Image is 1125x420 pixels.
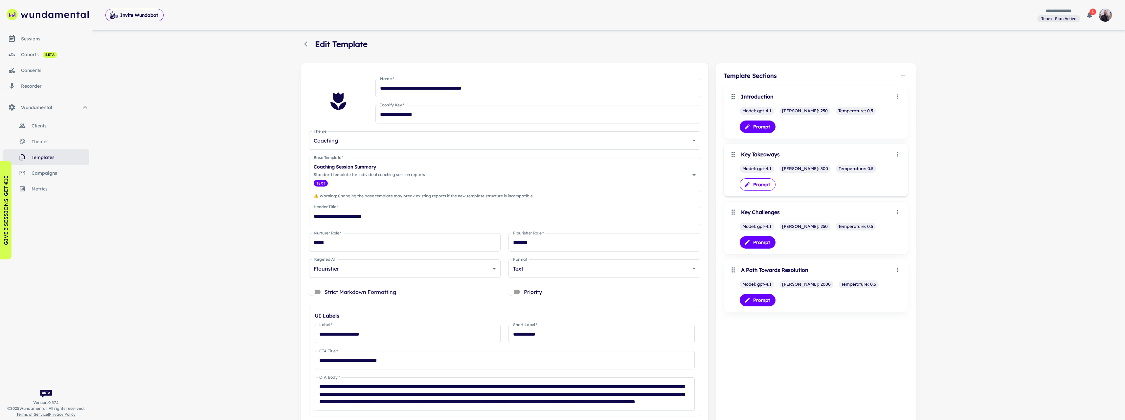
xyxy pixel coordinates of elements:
[740,107,774,115] div: Model: gpt-4.1
[314,256,335,262] label: Targeted At
[309,259,501,278] div: Flourisher
[319,322,332,327] label: Label
[16,412,48,417] a: Terms of Service
[380,102,404,108] label: Iconify Key
[314,155,344,160] label: Base Template
[49,412,76,417] a: Privacy Policy
[3,118,89,134] a: clients
[836,107,876,115] div: Temperature: 0.5
[779,223,830,230] span: [PERSON_NAME]: 250
[779,107,830,115] div: [PERSON_NAME]: 250
[513,256,527,262] label: Format
[3,99,89,115] div: Wundamental
[740,178,776,191] button: Prompt
[740,281,774,288] span: Model: gpt-4.1
[1039,16,1079,22] span: Team+ Plan Active
[740,236,776,249] button: Prompt
[513,322,537,327] label: Short Label
[315,38,368,50] h4: Edit Template
[314,172,425,177] span: Standard template for individual coaching session reports
[740,121,776,133] button: Prompt
[836,166,876,172] span: Temperature: 0.5
[740,108,774,114] span: Model: gpt-4.1
[1037,14,1080,23] a: View and manage your current plan and billing details.
[21,51,89,58] div: cohorts
[314,204,339,210] label: Header Title
[314,193,696,199] p: ⚠️ Warning: Changing the base template may break existing reports if the new template structure i...
[3,165,89,181] a: campaigns
[524,288,542,296] span: Priority
[319,374,340,380] label: CTA Body
[33,400,59,406] span: Version: 0.57.1
[32,185,89,192] span: metrics
[740,207,890,217] h6: Key Challenges
[314,230,342,236] label: Nurturer Role
[105,9,164,22] span: Invite Wundabot to record a meeting
[779,281,833,288] span: [PERSON_NAME]: 2000
[740,265,890,275] h6: A Path Towards Resolution
[2,175,10,245] p: GIVE 3 SESSIONS, GET €10
[319,348,338,354] label: CTA Title
[3,149,89,165] a: templates
[21,35,89,42] div: sessions
[839,281,879,288] span: Temperature: 0.5
[1083,9,1096,22] button: 1
[32,154,89,161] span: templates
[3,31,89,47] a: sessions
[21,82,89,90] div: recorder
[836,108,876,114] span: Temperature: 0.5
[314,180,328,187] span: TEXT
[16,411,76,417] span: |
[508,259,700,278] div: Text
[839,280,879,288] div: Temperature: 0.5
[836,223,876,230] span: Temperature: 0.5
[740,165,774,173] div: Model: gpt-4.1
[32,122,89,129] span: clients
[21,104,81,111] span: Wundamental
[1099,9,1112,22] img: photoURL
[779,280,833,288] div: [PERSON_NAME]: 2000
[779,108,830,114] span: [PERSON_NAME]: 250
[380,76,394,81] label: Name
[314,163,690,170] p: Coaching Session Summary
[315,312,695,320] h6: UI Labels
[21,67,89,74] div: consents
[724,71,777,80] h6: Template Sections
[3,181,89,197] a: metrics
[1090,9,1096,15] span: 1
[740,294,776,306] button: Prompt
[836,165,876,173] div: Temperature: 0.5
[314,128,326,134] label: Theme
[3,78,89,94] a: recorder
[779,166,831,172] span: [PERSON_NAME]: 300
[3,62,89,78] a: consents
[740,149,890,160] h6: Key Takeaways
[740,91,890,102] h6: Introduction
[740,280,774,288] div: Model: gpt-4.1
[309,131,701,150] div: Coaching
[513,230,544,236] label: Flourisher Role
[3,134,89,149] a: themes
[325,288,396,296] span: Strict Markdown Formatting
[740,223,774,230] span: Model: gpt-4.1
[779,165,831,173] div: [PERSON_NAME]: 300
[7,406,85,411] span: © 2025 Wundamental. All rights reserved.
[3,47,89,62] a: cohorts beta
[105,9,164,21] button: Invite Wundabot
[32,138,89,145] span: themes
[740,166,774,172] span: Model: gpt-4.1
[898,71,908,81] button: Add new section
[32,169,89,177] span: campaigns
[43,52,57,57] span: beta
[1037,15,1080,22] span: View and manage your current plan and billing details.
